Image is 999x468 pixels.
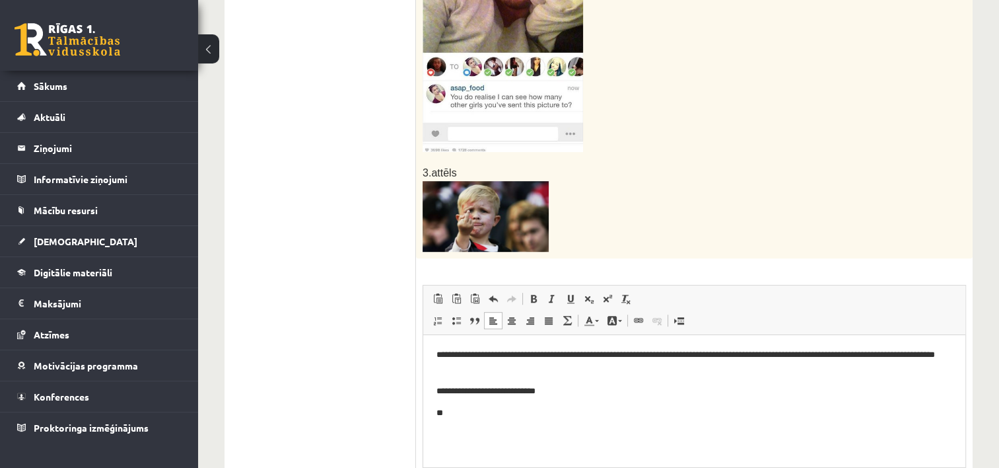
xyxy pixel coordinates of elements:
span: Aktuāli [34,111,65,123]
a: Paste as plain text (Ctrl+Shift+V) [447,290,465,307]
a: Bold (Ctrl+B) [524,290,543,307]
a: Aktuāli [17,102,182,132]
span: Mācību resursi [34,204,98,216]
a: Align Right [521,312,539,329]
a: Atzīmes [17,319,182,350]
span: Sākums [34,80,67,92]
span: [DEMOGRAPHIC_DATA] [34,235,137,247]
legend: Maksājumi [34,288,182,319]
a: Remove Format [617,290,635,307]
a: Justify [539,312,558,329]
a: Proktoringa izmēģinājums [17,412,182,443]
a: Rīgas 1. Tālmācības vidusskola [15,23,120,56]
a: Italic (Ctrl+I) [543,290,561,307]
a: Insert/Remove Numbered List [429,312,447,329]
a: Mācību resursi [17,195,182,225]
a: Align Left [484,312,502,329]
a: Motivācijas programma [17,350,182,381]
a: Digitālie materiāli [17,257,182,288]
a: Ziņojumi [17,133,182,163]
iframe: Rich Text Editor, wiswyg-editor-user-answer-47024865508520 [423,335,965,467]
a: Sākums [17,71,182,101]
a: Redo (Ctrl+Y) [502,290,521,307]
a: Konferences [17,381,182,412]
a: Background Colour [603,312,626,329]
span: Konferences [34,391,89,403]
a: Text Colour [580,312,603,329]
a: Unlink [648,312,666,329]
a: Superscript [598,290,617,307]
a: Link (Ctrl+K) [629,312,648,329]
span: Digitālie materiāli [34,266,112,278]
a: Subscript [580,290,598,307]
a: Centre [502,312,521,329]
span: Atzīmes [34,329,69,340]
a: Maksājumi [17,288,182,319]
a: Undo (Ctrl+Z) [484,290,502,307]
a: Underline (Ctrl+U) [561,290,580,307]
span: Motivācijas programma [34,360,138,371]
img: media [423,181,549,252]
a: Informatīvie ziņojumi [17,164,182,194]
span: Proktoringa izmēģinājums [34,422,149,434]
a: Insert Page Break for Printing [670,312,688,329]
legend: Informatīvie ziņojumi [34,164,182,194]
a: Block Quote [465,312,484,329]
a: Math [558,312,576,329]
a: [DEMOGRAPHIC_DATA] [17,226,182,256]
a: Paste from Word [465,290,484,307]
legend: Ziņojumi [34,133,182,163]
a: Paste (Ctrl+V) [429,290,447,307]
a: Insert/Remove Bulleted List [447,312,465,329]
span: 3.attēls [423,167,457,178]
